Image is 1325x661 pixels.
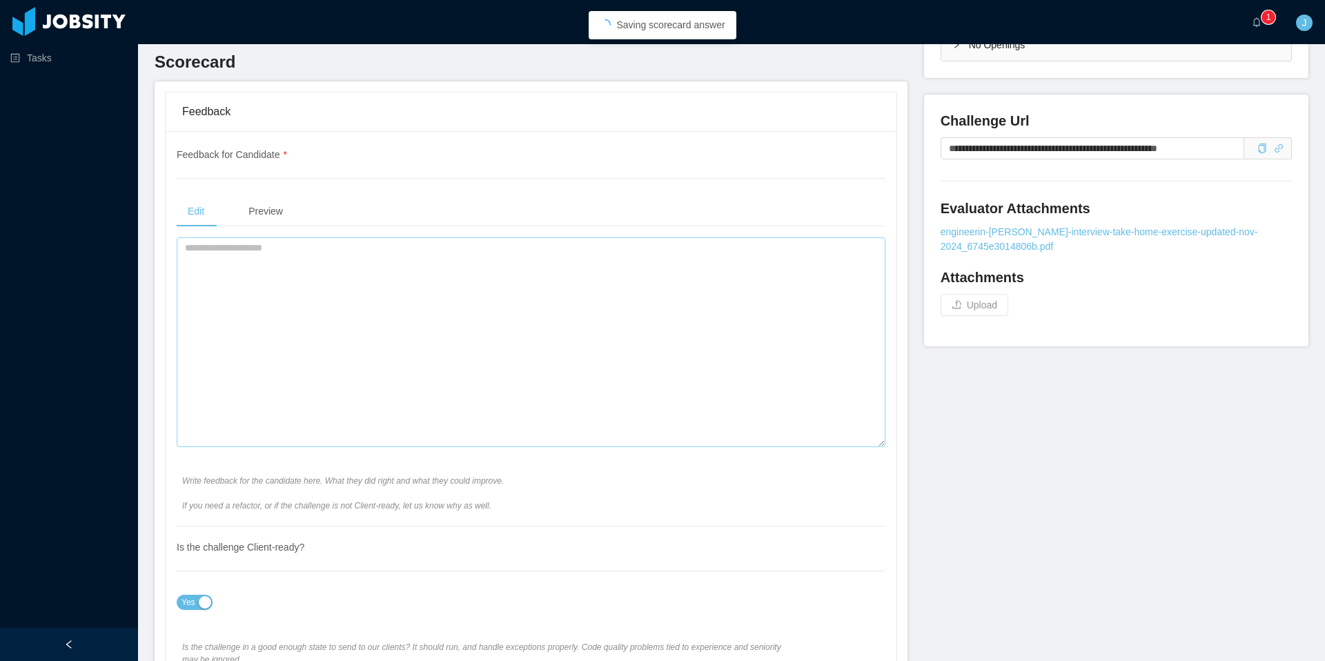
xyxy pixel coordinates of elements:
[1274,144,1284,153] i: icon: link
[182,92,880,131] div: Feedback
[941,111,1292,130] h4: Challenge Url
[941,268,1292,287] h4: Attachments
[952,41,961,49] i: icon: right
[177,196,215,227] div: Edit
[941,29,1291,61] div: icon: rightNo Openings
[1274,143,1284,154] a: icon: link
[10,44,127,72] a: icon: profileTasks
[1302,14,1307,31] span: J
[1252,17,1262,27] i: icon: bell
[1262,10,1275,24] sup: 1
[177,542,304,553] span: Is the challenge Client-ready?
[600,19,611,30] i: icon: loading
[616,19,725,30] span: Saving scorecard answer
[1266,10,1271,24] p: 1
[1257,144,1267,153] i: icon: copy
[182,475,791,512] span: Write feedback for the candidate here. What they did right and what they could improve. If you ne...
[941,199,1292,218] h4: Evaluator Attachments
[941,225,1292,254] a: engineerin-[PERSON_NAME]-interview-take-home-exercise-updated-nov-2024_6745e3014806b.pdf
[237,196,294,227] div: Preview
[177,149,287,160] span: Feedback for Candidate
[155,51,907,73] h3: Scorecard
[1257,141,1267,156] div: Copy
[181,595,195,609] span: Yes
[941,299,1008,310] span: icon: loadingicon: uploadUpload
